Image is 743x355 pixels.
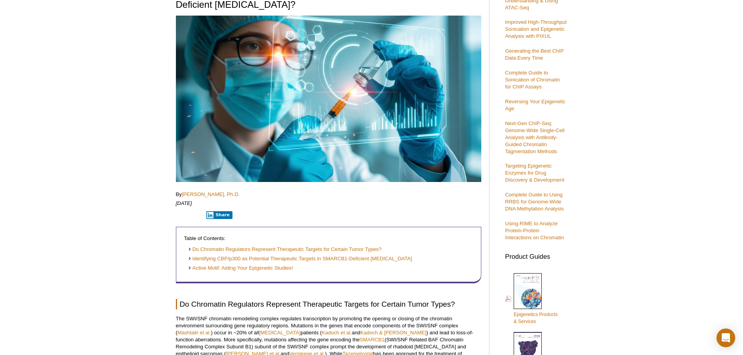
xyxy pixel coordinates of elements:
[360,330,426,336] a: Kadoch & [PERSON_NAME]
[505,99,566,111] a: Reversing Your Epigenetic Age
[505,48,564,61] a: Generating the Best ChIP Data Every Time
[259,330,301,336] a: [MEDICAL_DATA]
[505,19,567,39] a: Improved High-Throughput Sonication and Epigenetic Analysis with PIXUL
[182,191,240,197] a: [PERSON_NAME], Ph.D.
[514,273,542,309] img: Epi_brochure_140604_cover_web_70x200
[188,265,293,272] a: Active Motif: Aiding Your Epigenetic Studies!
[514,312,558,324] span: Epigenetics Products & Services
[505,163,564,183] a: Targeting Epigenetic Enzymes for Drug Discovery & Development
[177,330,211,336] a: Mashtalir et al.
[176,211,201,219] iframe: X Post Button
[176,200,192,206] em: [DATE]
[505,192,564,212] a: Complete Guide to Using RRBS for Genome-Wide DNA Methylation Analysis
[505,221,564,240] a: Using RIME to Analyze Protein-Protein Interactions on Chromatin
[184,235,473,242] p: Table of Contents:
[176,16,481,182] img: Doctor with syringe
[716,329,735,347] div: Open Intercom Messenger
[505,272,558,326] a: Epigenetics Products& Services
[206,211,232,219] button: Share
[505,249,567,260] h3: Product Guides
[188,246,382,253] a: Do Chromatin Regulators Represent Therapeutic Targets for Certain Tumor Types?
[322,330,352,336] a: Kadoch et al.
[176,191,481,198] p: By
[188,255,412,263] a: Identifying CBP/p300 as Potential Therapeutic Targets in SMARCB1-Deficient [MEDICAL_DATA]
[505,120,564,154] a: Next-Gen ChIP-Seq: Genome-Wide Single-Cell Analysis with Antibody-Guided Chromatin Tagmentation M...
[505,70,560,90] a: Complete Guide to Sonication of Chromatin for ChIP Assays
[176,299,481,309] h2: Do Chromatin Regulators Represent Therapeutic Targets for Certain Tumor Types?
[360,337,385,343] a: SMARCB1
